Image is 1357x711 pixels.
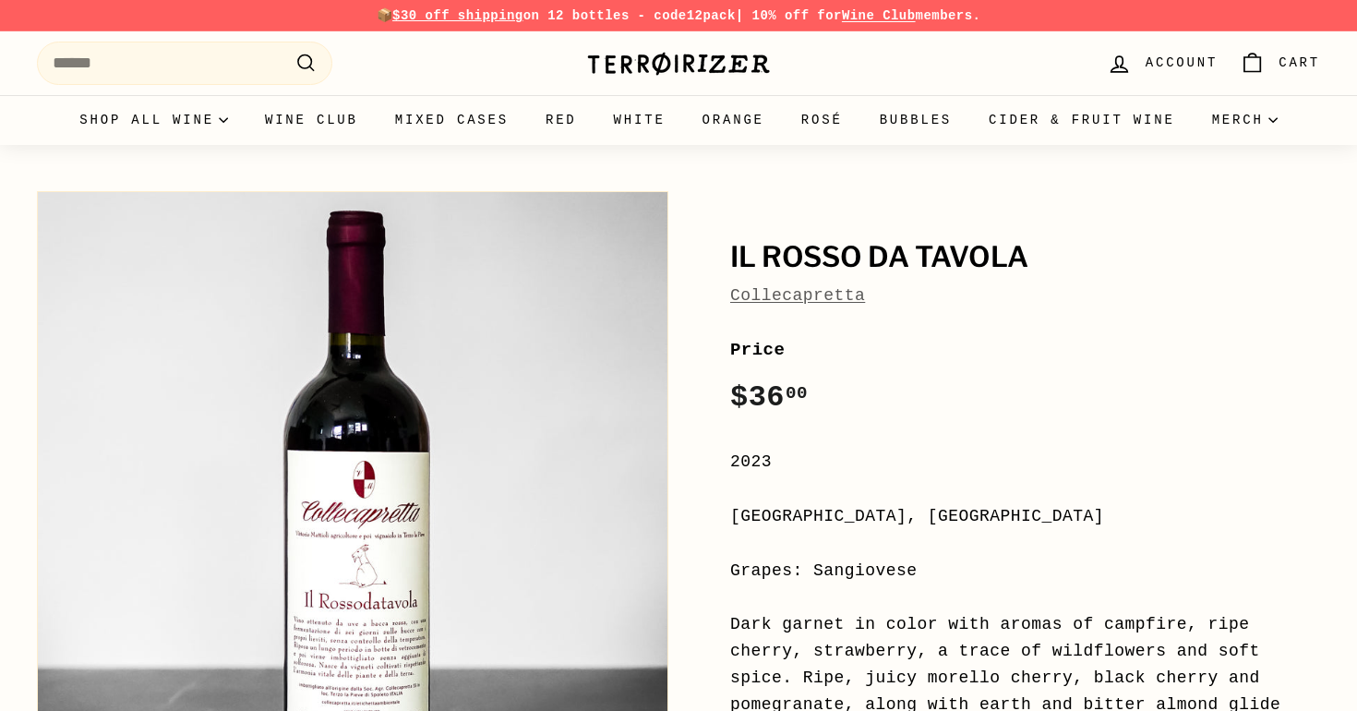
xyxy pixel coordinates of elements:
[842,8,916,23] a: Wine Club
[61,95,246,145] summary: Shop all wine
[730,449,1320,476] div: 2023
[595,95,684,145] a: White
[246,95,377,145] a: Wine Club
[37,6,1320,26] p: 📦 on 12 bottles - code | 10% off for members.
[730,286,865,305] a: Collecapretta
[527,95,595,145] a: Red
[861,95,970,145] a: Bubbles
[1096,36,1229,90] a: Account
[970,95,1194,145] a: Cider & Fruit Wine
[1194,95,1296,145] summary: Merch
[730,242,1320,273] h1: Il Rosso da Tavola
[1146,53,1218,73] span: Account
[730,336,1320,364] label: Price
[730,380,808,415] span: $36
[392,8,523,23] span: $30 off shipping
[783,95,861,145] a: Rosé
[1229,36,1331,90] a: Cart
[687,8,736,23] strong: 12pack
[377,95,527,145] a: Mixed Cases
[786,383,808,404] sup: 00
[730,558,1320,584] div: Grapes: Sangiovese
[730,503,1320,530] div: [GEOGRAPHIC_DATA], [GEOGRAPHIC_DATA]
[1279,53,1320,73] span: Cart
[684,95,783,145] a: Orange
